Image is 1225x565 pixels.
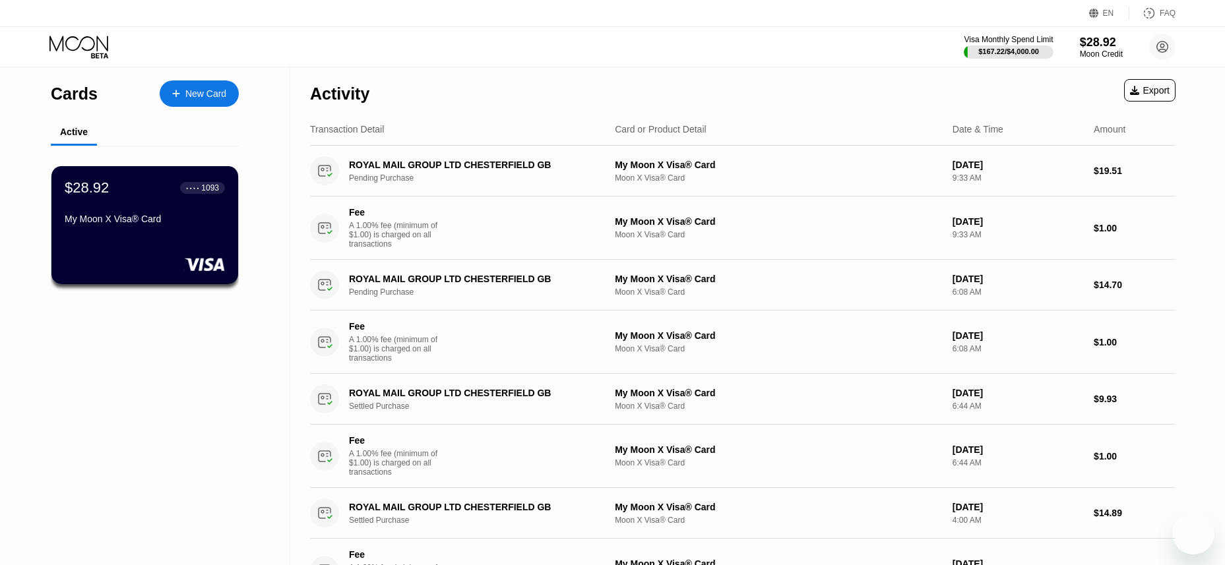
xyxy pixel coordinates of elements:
div: Fee [349,207,441,218]
div: $14.70 [1094,280,1176,290]
div: Moon X Visa® Card [615,287,942,297]
div: Export [1130,85,1170,96]
div: $14.89 [1094,508,1176,518]
div: [DATE] [953,216,1083,227]
div: 6:08 AM [953,344,1083,353]
div: ROYAL MAIL GROUP LTD CHESTERFIELD GB [349,274,595,284]
div: ROYAL MAIL GROUP LTD CHESTERFIELD GB [349,388,595,398]
div: Date & Time [953,124,1003,134]
div: 6:44 AM [953,458,1083,467]
div: [DATE] [953,444,1083,455]
div: $28.92Moon Credit [1080,36,1123,59]
div: $1.00 [1094,223,1176,233]
div: My Moon X Visa® Card [615,502,942,512]
div: $167.22 / $4,000.00 [978,47,1039,55]
div: FAQ [1160,9,1176,18]
div: ● ● ● ● [186,186,199,190]
div: $1.00 [1094,451,1176,461]
div: $28.92 [65,179,109,196]
div: New Card [185,88,226,100]
div: Moon X Visa® Card [615,344,942,353]
div: My Moon X Visa® Card [615,274,942,284]
div: FAQ [1129,7,1176,20]
div: Transaction Detail [310,124,384,134]
div: $28.92● ● ● ●1093My Moon X Visa® Card [51,166,238,284]
div: Active [60,127,88,137]
div: Fee [349,435,441,446]
div: Card or Product Detail [615,124,707,134]
div: My Moon X Visa® Card [615,160,942,170]
div: 1093 [201,183,219,193]
div: FeeA 1.00% fee (minimum of $1.00) is charged on all transactionsMy Moon X Visa® CardMoon X Visa® ... [310,425,1176,488]
div: Amount [1094,124,1125,134]
div: Moon X Visa® Card [615,173,942,183]
div: Moon X Visa® Card [615,516,942,525]
div: $28.92 [1080,36,1123,49]
div: A 1.00% fee (minimum of $1.00) is charged on all transactions [349,335,448,363]
div: ROYAL MAIL GROUP LTD CHESTERFIELD GB [349,502,595,512]
div: Visa Monthly Spend Limit$167.22/$4,000.00 [964,35,1053,59]
div: Visa Monthly Spend Limit [964,35,1053,44]
div: [DATE] [953,160,1083,170]
div: Export [1124,79,1176,102]
div: A 1.00% fee (minimum of $1.00) is charged on all transactions [349,449,448,477]
div: Settled Purchase [349,516,614,525]
div: Activity [310,84,369,104]
div: FeeA 1.00% fee (minimum of $1.00) is charged on all transactionsMy Moon X Visa® CardMoon X Visa® ... [310,196,1176,260]
div: ROYAL MAIL GROUP LTD CHESTERFIELD GBPending PurchaseMy Moon X Visa® CardMoon X Visa® Card[DATE]9:... [310,146,1176,196]
div: My Moon X Visa® Card [65,214,225,224]
div: 4:00 AM [953,516,1083,525]
iframe: Button to launch messaging window [1172,512,1214,554]
div: 6:44 AM [953,401,1083,411]
div: Moon X Visa® Card [615,230,942,239]
div: Pending Purchase [349,287,614,297]
div: Settled Purchase [349,401,614,411]
div: A 1.00% fee (minimum of $1.00) is charged on all transactions [349,221,448,249]
div: Fee [349,321,441,332]
div: [DATE] [953,388,1083,398]
div: ROYAL MAIL GROUP LTD CHESTERFIELD GBSettled PurchaseMy Moon X Visa® CardMoon X Visa® Card[DATE]6:... [310,374,1176,425]
div: ROYAL MAIL GROUP LTD CHESTERFIELD GBSettled PurchaseMy Moon X Visa® CardMoon X Visa® Card[DATE]4:... [310,488,1176,539]
div: [DATE] [953,502,1083,512]
div: My Moon X Visa® Card [615,330,942,341]
div: Moon X Visa® Card [615,401,942,411]
div: $19.51 [1094,165,1176,176]
div: Moon Credit [1080,49,1123,59]
div: ROYAL MAIL GROUP LTD CHESTERFIELD GBPending PurchaseMy Moon X Visa® CardMoon X Visa® Card[DATE]6:... [310,260,1176,311]
div: $1.00 [1094,337,1176,347]
div: [DATE] [953,274,1083,284]
div: 9:33 AM [953,230,1083,239]
div: ROYAL MAIL GROUP LTD CHESTERFIELD GB [349,160,595,170]
div: 6:08 AM [953,287,1083,297]
div: Pending Purchase [349,173,614,183]
div: FeeA 1.00% fee (minimum of $1.00) is charged on all transactionsMy Moon X Visa® CardMoon X Visa® ... [310,311,1176,374]
div: EN [1089,7,1129,20]
div: $9.93 [1094,394,1176,404]
div: New Card [160,80,239,107]
div: My Moon X Visa® Card [615,388,942,398]
div: Cards [51,84,98,104]
div: 9:33 AM [953,173,1083,183]
div: Fee [349,549,441,560]
div: EN [1103,9,1114,18]
div: [DATE] [953,330,1083,341]
div: My Moon X Visa® Card [615,444,942,455]
div: Moon X Visa® Card [615,458,942,467]
div: My Moon X Visa® Card [615,216,942,227]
